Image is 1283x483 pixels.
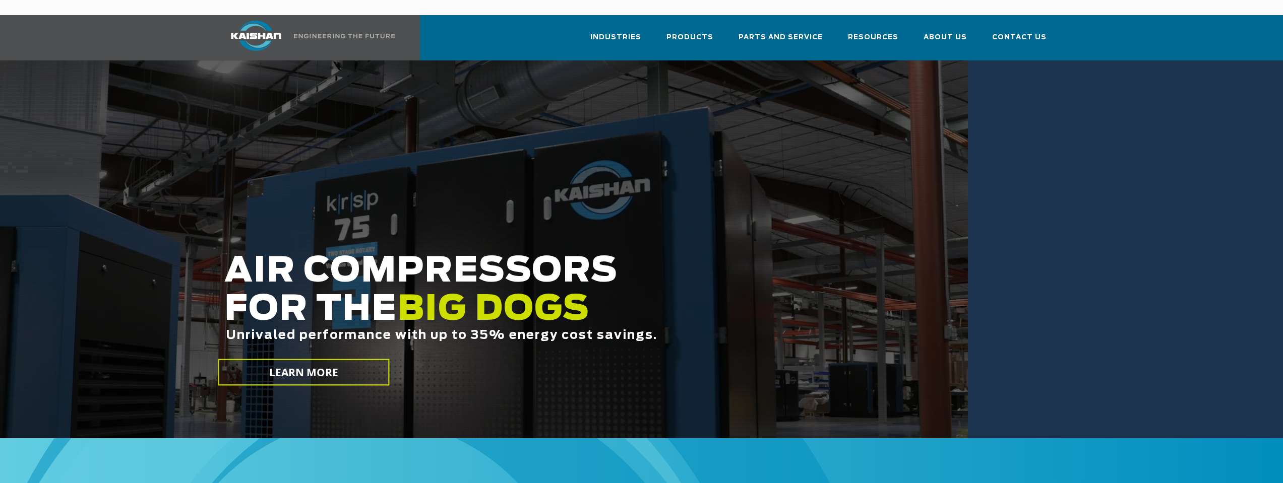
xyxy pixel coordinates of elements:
[666,24,713,58] a: Products
[992,24,1047,58] a: Contact Us
[226,329,657,341] span: Unrivaled performance with up to 35% energy cost savings.
[666,32,713,43] span: Products
[218,15,397,60] a: Kaishan USA
[739,32,823,43] span: Parts and Service
[294,34,395,38] img: Engineering the future
[218,21,294,51] img: kaishan logo
[218,359,389,386] a: LEARN MORE
[848,32,898,43] span: Resources
[224,252,918,374] h2: AIR COMPRESSORS FOR THE
[590,32,641,43] span: Industries
[992,32,1047,43] span: Contact Us
[924,32,967,43] span: About Us
[397,293,590,327] span: BIG DOGS
[739,24,823,58] a: Parts and Service
[590,24,641,58] a: Industries
[269,365,338,380] span: LEARN MORE
[924,24,967,58] a: About Us
[848,24,898,58] a: Resources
